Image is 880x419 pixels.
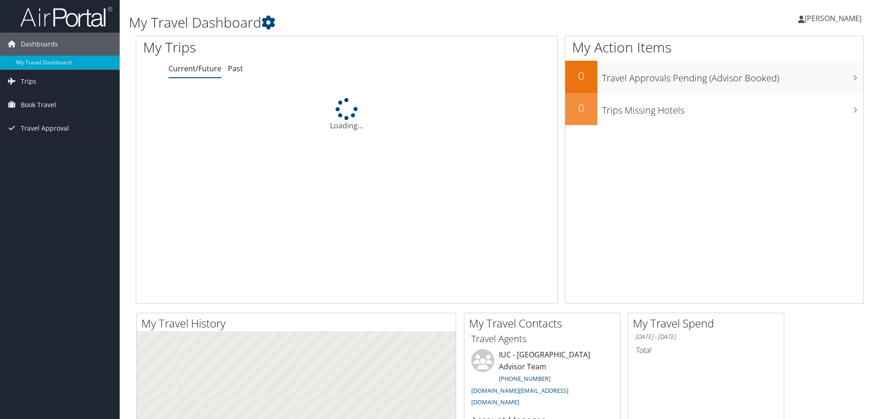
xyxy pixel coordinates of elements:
[471,386,568,407] a: [DOMAIN_NAME][EMAIL_ADDRESS][DOMAIN_NAME]
[805,13,862,23] span: [PERSON_NAME]
[635,333,777,341] h6: [DATE] - [DATE]
[565,68,597,84] h2: 0
[136,98,557,131] div: Loading...
[565,38,863,57] h1: My Action Items
[798,5,871,32] a: [PERSON_NAME]
[602,67,863,85] h3: Travel Approvals Pending (Advisor Booked)
[21,117,69,140] span: Travel Approval
[565,100,597,116] h2: 0
[141,316,456,331] h2: My Travel History
[565,93,863,125] a: 0Trips Missing Hotels
[21,70,36,93] span: Trips
[633,316,784,331] h2: My Travel Spend
[467,349,618,410] li: IUC - [GEOGRAPHIC_DATA] Advisor Team
[635,345,777,355] h6: Total
[143,38,375,57] h1: My Trips
[499,374,550,383] a: [PHONE_NUMBER]
[21,93,56,116] span: Book Travel
[20,6,112,28] img: airportal-logo.png
[228,63,243,74] a: Past
[471,333,613,345] h3: Travel Agents
[602,99,863,117] h3: Trips Missing Hotels
[469,316,620,331] h2: My Travel Contacts
[129,13,624,32] h1: My Travel Dashboard
[168,63,221,74] a: Current/Future
[21,33,58,56] span: Dashboards
[565,61,863,93] a: 0Travel Approvals Pending (Advisor Booked)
